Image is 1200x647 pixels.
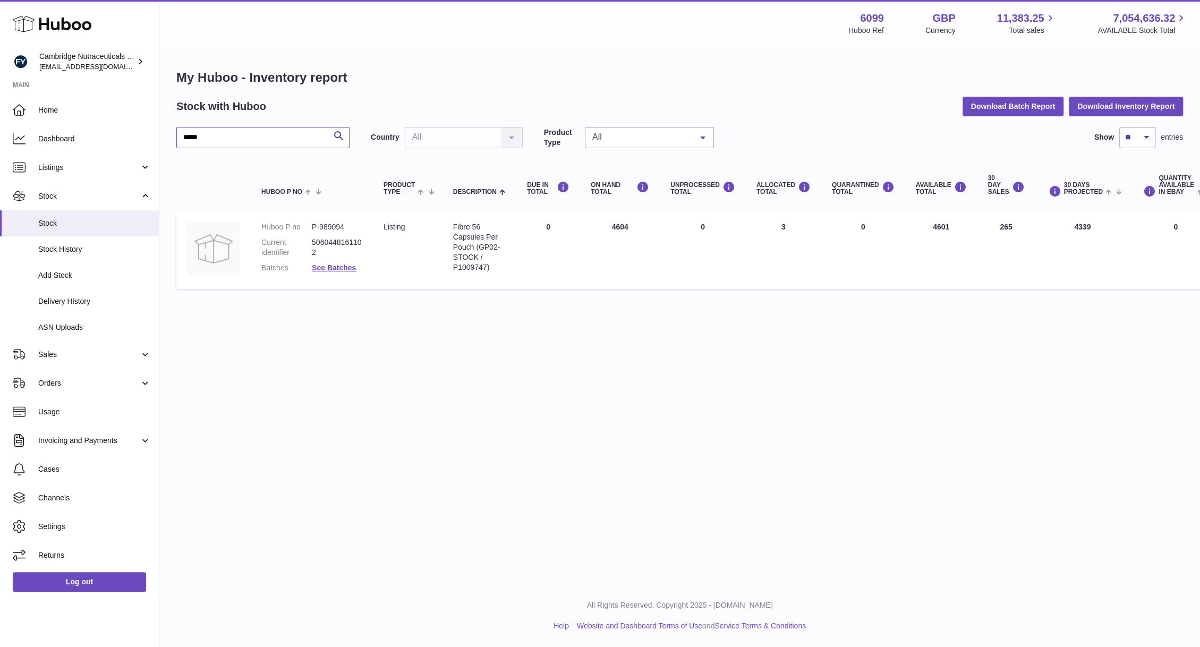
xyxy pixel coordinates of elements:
[1161,132,1183,142] span: entries
[977,211,1035,289] td: 265
[371,132,399,142] label: Country
[384,182,415,195] span: Product Type
[577,622,702,630] a: Website and Dashboard Terms of Use
[861,223,865,231] span: 0
[516,211,580,289] td: 0
[38,464,151,474] span: Cases
[38,350,140,360] span: Sales
[38,378,140,388] span: Orders
[453,189,497,195] span: Description
[905,211,977,289] td: 4601
[1035,211,1130,289] td: 4339
[38,244,151,254] span: Stock History
[38,163,140,173] span: Listings
[527,181,569,195] div: DUE IN TOTAL
[1063,182,1102,195] span: 30 DAYS PROJECTED
[988,175,1024,196] div: 30 DAY SALES
[1069,97,1183,116] button: Download Inventory Report
[997,11,1056,36] a: 11,383.25 Total sales
[312,222,362,232] dd: P-989094
[660,211,746,289] td: 0
[925,25,956,36] div: Currency
[261,222,312,232] dt: Huboo P no
[38,218,151,228] span: Stock
[860,11,884,25] strong: 6099
[916,181,967,195] div: AVAILABLE Total
[932,11,955,25] strong: GBP
[714,622,806,630] a: Service Terms & Conditions
[38,436,140,446] span: Invoicing and Payments
[38,270,151,280] span: Add Stock
[38,493,151,503] span: Channels
[1097,11,1187,36] a: 7,054,636.32 AVAILABLE Stock Total
[1094,132,1114,142] label: Show
[1159,175,1194,196] span: Quantity Available in eBay
[38,296,151,307] span: Delivery History
[38,191,140,201] span: Stock
[176,69,1183,86] h1: My Huboo - Inventory report
[1113,11,1175,25] span: 7,054,636.32
[384,223,405,231] span: listing
[997,11,1044,25] span: 11,383.25
[573,621,806,631] li: and
[312,263,356,272] a: See Batches
[746,211,821,289] td: 3
[13,572,146,591] a: Log out
[13,54,29,70] img: huboo@camnutra.com
[453,222,506,272] div: Fibre 56 Capsules Per Pouch (GP02-STOCK / P1009747)
[580,211,660,289] td: 4604
[261,237,312,258] dt: Current identifier
[38,134,151,144] span: Dashboard
[38,407,151,417] span: Usage
[38,522,151,532] span: Settings
[39,52,135,72] div: Cambridge Nutraceuticals Ltd
[832,181,895,195] div: QUARANTINED Total
[168,600,1192,610] p: All Rights Reserved. Copyright 2025 - [DOMAIN_NAME]
[554,622,569,630] a: Help
[39,62,156,71] span: [EMAIL_ADDRESS][DOMAIN_NAME]
[261,189,302,195] span: Huboo P no
[176,99,266,114] h2: Stock with Huboo
[38,550,151,560] span: Returns
[670,181,735,195] div: UNPROCESSED Total
[963,97,1064,116] button: Download Batch Report
[38,322,151,333] span: ASN Uploads
[756,181,811,195] div: ALLOCATED Total
[590,132,692,142] span: All
[187,222,240,275] img: product image
[848,25,884,36] div: Huboo Ref
[544,127,580,148] label: Product Type
[312,237,362,258] dd: 5060448161102
[1097,25,1187,36] span: AVAILABLE Stock Total
[591,181,649,195] div: ON HAND Total
[261,263,312,273] dt: Batches
[38,105,151,115] span: Home
[1009,25,1056,36] span: Total sales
